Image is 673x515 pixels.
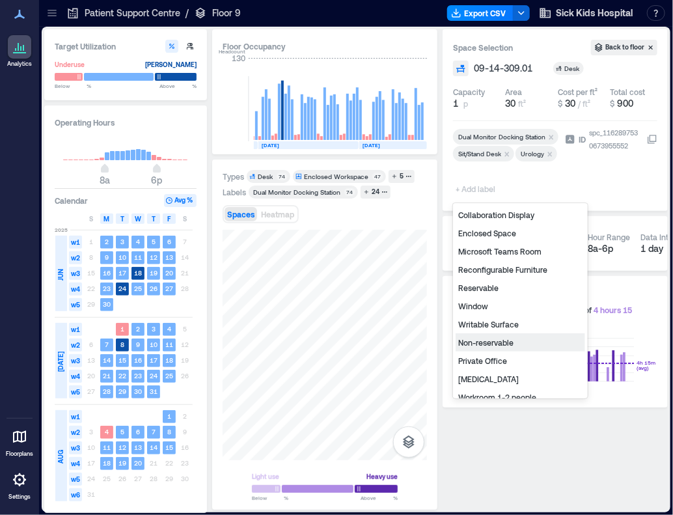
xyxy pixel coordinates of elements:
span: w6 [69,488,82,501]
span: 09-14-309.01 [474,62,532,75]
text: 4 [167,325,171,333]
div: Sit/Stand Desk [458,149,501,158]
text: [DATE] [363,142,380,148]
text: 19 [150,269,158,277]
text: 9 [136,341,140,348]
div: 74 [344,188,355,196]
span: S [89,214,93,224]
text: 2 [136,325,140,333]
p: Analytics [7,60,32,68]
span: M [104,214,110,224]
text: 17 [118,269,126,277]
span: w2 [69,426,82,439]
span: w5 [69,385,82,398]
text: 10 [150,341,158,348]
text: 11 [134,253,142,261]
button: 1 p [453,97,501,110]
text: 18 [165,356,173,364]
div: Dual Monitor Docking Station [458,132,545,141]
span: w4 [69,370,82,383]
p: / [185,7,189,20]
div: Writable Surface [456,315,585,333]
text: 1 [167,412,171,420]
div: 47 [372,173,383,180]
div: Desk [564,64,581,73]
button: Spaces [225,207,257,221]
span: w5 [69,298,82,311]
span: 2025 [55,226,68,234]
div: Microsoft Teams Room [456,242,585,260]
span: Heatmap [261,210,294,219]
button: Desk [553,62,599,75]
button: 09-14-309.01 [474,62,548,75]
text: 6 [136,428,140,436]
button: Back to floor [591,40,657,55]
text: 2 [105,238,109,245]
text: 16 [103,269,111,277]
span: w1 [69,410,82,423]
text: 30 [103,300,111,308]
span: W [135,214,141,224]
div: Floor Occupancy [223,40,427,53]
div: Cost per ft² [558,87,597,97]
text: 27 [165,285,173,292]
text: 6 [167,238,171,245]
text: 5 [120,428,124,436]
div: Urology [521,149,544,158]
span: 8a [100,174,110,186]
span: 30 [506,98,516,109]
button: IDspc_1162897530673955552 [647,134,657,145]
h3: Operating Hours [55,116,197,129]
p: Floor 9 [212,7,241,20]
text: 25 [165,372,173,380]
text: 10 [118,253,126,261]
text: 8 [167,428,171,436]
button: Heatmap [258,207,297,221]
text: 4 [105,428,109,436]
div: Reservable [456,279,585,297]
span: p [463,98,468,109]
div: Enclosed Workspace [304,172,368,181]
div: [PERSON_NAME] [145,58,197,71]
span: T [120,214,124,224]
span: w1 [69,236,82,249]
span: w3 [69,354,82,367]
span: ID [579,133,586,146]
button: 5 [389,170,415,183]
h3: Calendar [55,194,88,207]
div: 74 [277,173,288,180]
button: 24 [361,186,391,199]
div: Desk [258,172,273,181]
span: / ft² [578,99,590,108]
text: 24 [118,285,126,292]
text: 13 [165,253,173,261]
h3: Space Selection [453,41,591,54]
div: Underuse [55,58,85,71]
span: + Add label [453,180,501,198]
span: w4 [69,283,82,296]
div: 8a - 6p [588,242,630,255]
text: 24 [150,372,158,380]
text: 26 [150,285,158,292]
div: spc_1162897530673955552 [588,126,640,152]
text: 20 [165,269,173,277]
text: 23 [103,285,111,292]
span: [DATE] [55,352,66,372]
div: Hour Range [588,232,630,242]
a: Settings [4,464,35,505]
text: 30 [134,387,142,395]
span: w4 [69,457,82,470]
text: 14 [150,443,158,451]
div: Private Office [456,352,585,370]
span: Sick Kids Hospital [556,7,633,20]
text: 11 [103,443,111,451]
div: [MEDICAL_DATA] [456,370,585,388]
span: 1 [453,97,458,110]
span: AUG [55,451,66,464]
text: 12 [118,443,126,451]
button: Export CSV [447,5,514,21]
span: $ [558,99,562,108]
span: S [183,214,187,224]
span: F [168,214,171,224]
span: w3 [69,441,82,454]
